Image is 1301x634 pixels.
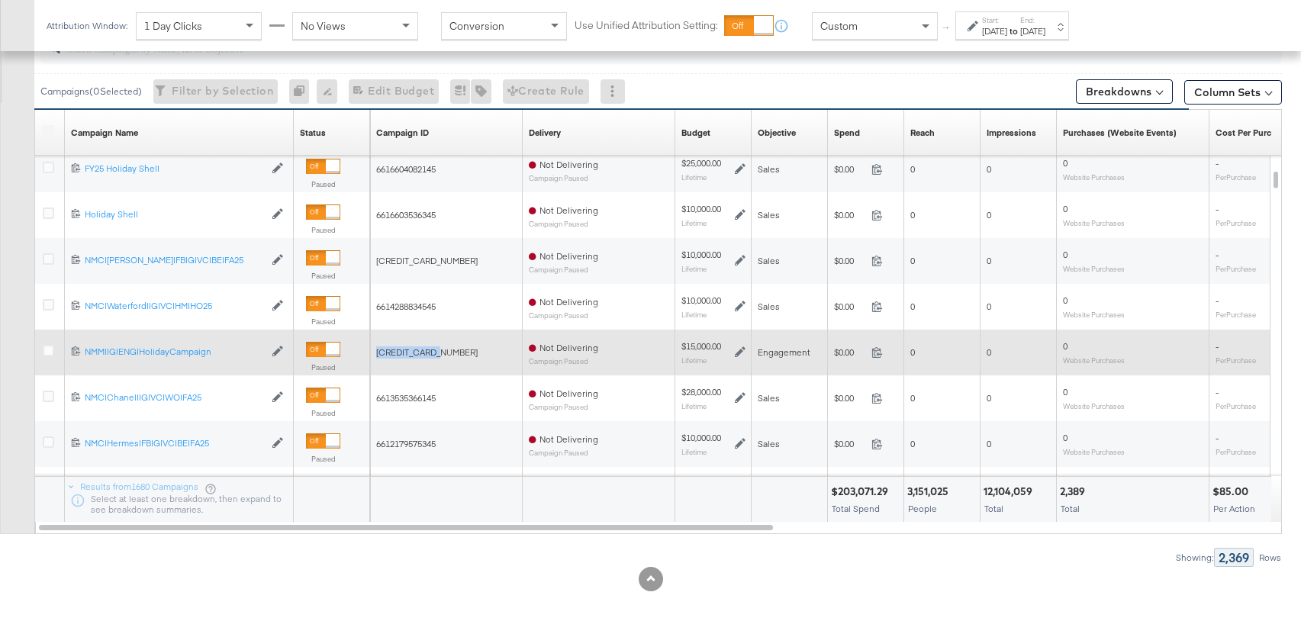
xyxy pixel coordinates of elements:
label: Paused [306,271,340,281]
div: Status [300,127,326,139]
span: 0 [910,163,915,175]
sub: Per Purchase [1216,218,1256,227]
div: $28,000.00 [681,386,721,398]
a: Reflects the ability of your Ad Campaign to achieve delivery based on ad states, schedule and bud... [529,127,561,139]
sub: Campaign Paused [529,357,598,365]
div: NMM|IG|ENG|HolidayCampaign [85,346,264,358]
span: 0 [987,301,991,312]
span: 0 [910,346,915,358]
div: Campaign ID [376,127,429,139]
sub: Lifetime [681,264,707,273]
label: Paused [306,454,340,464]
a: The number of times a purchase was made tracked by your Custom Audience pixel on your website aft... [1063,127,1177,139]
span: 0 [987,209,991,220]
span: ↑ [939,26,954,31]
sub: Website Purchases [1063,310,1125,319]
sub: Per Purchase [1216,356,1256,365]
div: NMC|Hermes|FBIG|VC|BE|FA25 [85,437,264,449]
div: Budget [681,127,710,139]
label: End: [1020,15,1045,25]
a: Holiday Shell [85,208,264,221]
span: 0 [910,392,915,404]
div: Rows [1258,552,1282,563]
a: The number of times your ad was served. On mobile apps an ad is counted as served the first time ... [987,127,1036,139]
span: 0 [987,346,991,358]
span: 1 Day Clicks [144,19,202,33]
div: 0 [289,79,317,104]
sub: Lifetime [681,447,707,456]
span: 6616603536345 [376,209,436,220]
sub: Per Purchase [1216,447,1256,456]
span: 6616604082145 [376,163,436,175]
span: $0.00 [834,209,865,220]
a: The number of people your ad was served to. [910,127,935,139]
span: - [1216,249,1219,260]
div: Campaigns ( 0 Selected) [40,85,142,98]
span: Not Delivering [539,204,598,216]
span: $0.00 [834,392,865,404]
strong: to [1007,25,1020,37]
sub: Campaign Paused [529,449,598,457]
a: NMC|Waterford|IG|VC|HM|HO25 [85,300,264,313]
span: Sales [758,392,780,404]
div: NMC|Waterford|IG|VC|HM|HO25 [85,300,264,312]
sub: Website Purchases [1063,218,1125,227]
div: 12,104,059 [984,484,1037,499]
span: People [908,503,937,514]
span: Custom [820,19,858,33]
sub: Lifetime [681,172,707,182]
sub: Campaign Paused [529,266,598,274]
div: $85.00 [1212,484,1253,499]
label: Paused [306,225,340,235]
div: NMC|[PERSON_NAME]|FBIG|VC|BE|FA25 [85,254,264,266]
span: Sales [758,301,780,312]
label: Paused [306,362,340,372]
span: 0 [1063,386,1068,397]
span: Sales [758,163,780,175]
span: Not Delivering [539,342,598,353]
div: $10,000.00 [681,294,721,307]
span: $0.00 [834,163,865,175]
label: Paused [306,317,340,327]
div: $10,000.00 [681,203,721,215]
span: 6614288834545 [376,301,436,312]
label: Use Unified Attribution Setting: [575,18,718,33]
a: NMC|[PERSON_NAME]|FBIG|VC|BE|FA25 [85,254,264,267]
sub: Website Purchases [1063,172,1125,182]
span: 0 [910,301,915,312]
div: Purchases (Website Events) [1063,127,1177,139]
sub: Per Purchase [1216,264,1256,273]
a: NMC|Chanel|IG|VC|WO|FA25 [85,391,264,404]
div: 3,151,025 [907,484,953,499]
span: Not Delivering [539,388,598,399]
span: Total [1061,503,1080,514]
span: No Views [301,19,346,33]
a: Shows the current state of your Ad Campaign. [300,127,326,139]
span: 0 [987,438,991,449]
span: Total Spend [832,503,880,514]
sub: Campaign Paused [529,311,598,320]
div: $203,071.29 [831,484,893,499]
span: Per Action [1213,503,1255,514]
div: $15,000.00 [681,340,721,352]
span: 0 [1063,203,1068,214]
span: Engagement [758,346,810,358]
span: $0.00 [834,255,865,266]
label: Paused [306,408,340,418]
sub: Lifetime [681,310,707,319]
sub: Per Purchase [1216,310,1256,319]
div: 2,389 [1060,484,1090,499]
span: Sales [758,438,780,449]
div: Showing: [1175,552,1214,563]
span: 0 [1063,294,1068,306]
span: - [1216,203,1219,214]
span: $0.00 [834,438,865,449]
sub: Campaign Paused [529,220,598,228]
div: $10,000.00 [681,432,721,444]
button: Column Sets [1184,80,1282,105]
span: [CREDIT_CARD_NUMBER] [376,255,478,266]
a: FY25 Holiday Shell [85,163,264,175]
label: Paused [306,179,340,189]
